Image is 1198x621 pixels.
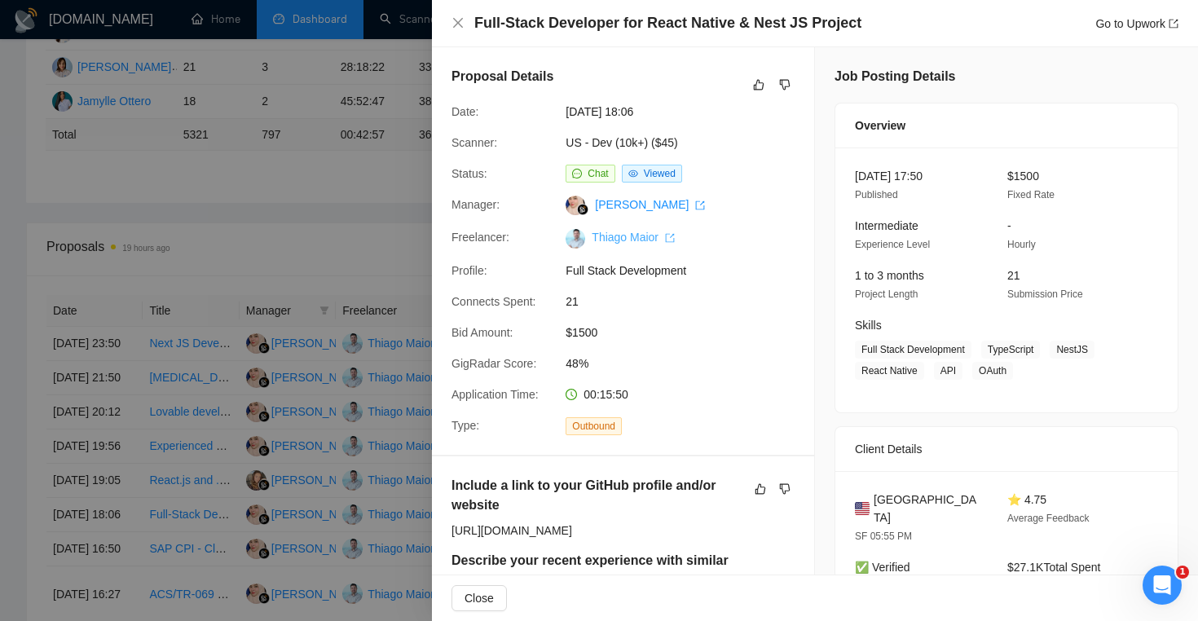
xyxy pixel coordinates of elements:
span: Average Feedback [1007,513,1090,524]
h5: Describe your recent experience with similar projects [451,551,733,590]
span: Published [855,189,898,200]
span: export [695,200,705,210]
button: dislike [775,75,795,95]
span: export [1169,19,1178,29]
span: TypeScript [981,341,1041,359]
span: API [934,362,962,380]
span: export [665,233,675,243]
span: dislike [779,78,791,91]
span: 21 [1007,269,1020,282]
a: Thiago Maior export [592,231,675,244]
span: NestJS [1050,341,1094,359]
img: c1nIYiYEnWxP2TfA_dGaGsU0yq_D39oq7r38QHb4DlzjuvjqWQxPJgmVLd1BESEi1_ [566,229,585,249]
a: [PERSON_NAME] export [595,198,705,211]
span: OAuth [972,362,1013,380]
span: Overview [855,117,905,134]
span: Date: [451,105,478,118]
span: 48% [566,355,810,372]
span: Intermediate [855,219,918,232]
span: dislike [779,482,791,495]
iframe: Intercom live chat [1143,566,1182,605]
span: ✅ Verified [855,561,910,574]
span: Outbound [566,417,622,435]
span: $27.1K Total Spent [1007,561,1100,574]
span: Hourly [1007,239,1036,250]
span: Freelancer: [451,231,509,244]
span: Profile: [451,264,487,277]
a: US - Dev (10k+) ($45) [566,136,677,149]
span: Full Stack Development [855,341,971,359]
span: like [755,482,766,495]
span: Manager: [451,198,500,211]
span: Full Stack Development [566,262,810,280]
h5: Job Posting Details [835,67,955,86]
span: Chat [588,168,608,179]
span: Close [465,589,494,607]
span: 1 to 3 months [855,269,924,282]
span: React Native [855,362,924,380]
img: 🇺🇸 [855,500,870,517]
button: like [749,75,769,95]
span: [DATE] 18:06 [566,103,810,121]
span: like [753,78,764,91]
span: Fixed Rate [1007,189,1055,200]
button: Close [451,16,465,30]
span: Skills [855,319,882,332]
span: Project Length [855,288,918,300]
span: close [451,16,465,29]
span: Status: [451,167,487,180]
span: Submission Price [1007,288,1083,300]
button: like [751,479,770,499]
span: 1 [1176,566,1189,579]
button: dislike [775,479,795,499]
span: 00:15:50 [584,388,628,401]
div: Client Details [855,427,1158,471]
span: SF 05:55 PM [855,531,912,542]
span: GigRadar Score: [451,357,536,370]
span: clock-circle [566,389,577,400]
h5: Include a link to your GitHub profile and/or website [451,476,743,515]
span: Scanner: [451,136,497,149]
span: Application Time: [451,388,539,401]
span: Connects Spent: [451,295,536,308]
h4: Full-Stack Developer for React Native & Nest JS Project [474,13,861,33]
h5: Proposal Details [451,67,553,86]
span: [DATE] 17:50 [855,170,923,183]
span: ⭐ 4.75 [1007,493,1046,506]
span: Type: [451,419,479,432]
button: Close [451,585,507,611]
span: eye [628,169,638,178]
span: - [1007,219,1011,232]
span: Bid Amount: [451,326,513,339]
span: [GEOGRAPHIC_DATA] [874,491,981,526]
span: $1500 [1007,170,1039,183]
span: Viewed [644,168,676,179]
div: [URL][DOMAIN_NAME] [451,522,795,540]
img: gigradar-bm.png [577,204,588,215]
span: $1500 [566,324,810,341]
a: Go to Upworkexport [1095,17,1178,30]
span: Experience Level [855,239,930,250]
span: 21 [566,293,810,310]
span: message [572,169,582,178]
